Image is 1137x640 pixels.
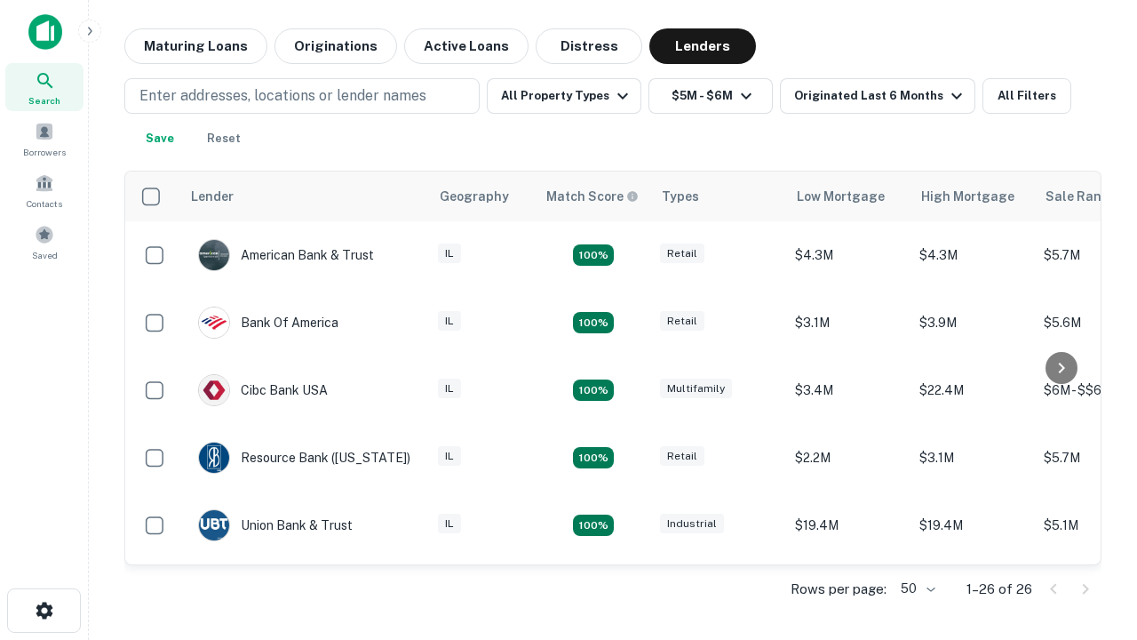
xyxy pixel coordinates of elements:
[921,186,1014,207] div: High Mortgage
[786,289,910,356] td: $3.1M
[662,186,699,207] div: Types
[198,509,353,541] div: Union Bank & Trust
[910,221,1035,289] td: $4.3M
[780,78,975,114] button: Originated Last 6 Months
[5,218,83,266] a: Saved
[139,85,426,107] p: Enter addresses, locations or lender names
[651,172,786,221] th: Types
[27,196,62,211] span: Contacts
[966,579,1032,600] p: 1–26 of 26
[429,172,536,221] th: Geography
[660,446,704,467] div: Retail
[5,166,83,214] a: Contacts
[573,515,614,536] div: Matching Properties: 4, hasApolloMatch: undefined
[573,380,614,401] div: Matching Properties: 4, hasApolloMatch: undefined
[438,244,461,264] div: IL
[124,28,267,64] button: Maturing Loans
[32,248,58,262] span: Saved
[982,78,1071,114] button: All Filters
[195,121,252,156] button: Reset
[536,172,651,221] th: Capitalize uses an advanced AI algorithm to match your search with the best lender. The match sco...
[786,559,910,627] td: $4M
[198,442,410,474] div: Resource Bank ([US_STATE])
[1048,498,1137,583] iframe: Chat Widget
[910,492,1035,559] td: $19.4M
[546,187,639,206] div: Capitalize uses an advanced AI algorithm to match your search with the best lender. The match sco...
[438,446,461,467] div: IL
[5,115,83,163] a: Borrowers
[438,379,461,399] div: IL
[660,311,704,332] div: Retail
[198,374,328,406] div: Cibc Bank USA
[199,375,229,405] img: picture
[660,244,704,264] div: Retail
[180,172,429,221] th: Lender
[131,121,188,156] button: Save your search to get updates of matches that match your search criteria.
[23,145,66,159] span: Borrowers
[910,559,1035,627] td: $4M
[198,239,374,271] div: American Bank & Trust
[649,28,756,64] button: Lenders
[404,28,529,64] button: Active Loans
[910,172,1035,221] th: High Mortgage
[794,85,967,107] div: Originated Last 6 Months
[199,308,229,338] img: picture
[124,78,480,114] button: Enter addresses, locations or lender names
[786,424,910,492] td: $2.2M
[28,14,62,50] img: capitalize-icon.png
[573,244,614,266] div: Matching Properties: 7, hasApolloMatch: undefined
[438,514,461,534] div: IL
[660,379,732,399] div: Multifamily
[199,443,229,473] img: picture
[5,63,83,111] a: Search
[910,356,1035,424] td: $22.4M
[797,186,885,207] div: Low Mortgage
[894,576,938,602] div: 50
[786,221,910,289] td: $4.3M
[198,307,338,339] div: Bank Of America
[440,186,509,207] div: Geography
[648,78,773,114] button: $5M - $6M
[487,78,641,114] button: All Property Types
[546,187,635,206] h6: Match Score
[910,424,1035,492] td: $3.1M
[191,186,234,207] div: Lender
[786,492,910,559] td: $19.4M
[573,312,614,333] div: Matching Properties: 4, hasApolloMatch: undefined
[438,311,461,332] div: IL
[910,289,1035,356] td: $3.9M
[28,93,60,108] span: Search
[199,240,229,270] img: picture
[536,28,642,64] button: Distress
[274,28,397,64] button: Originations
[786,356,910,424] td: $3.4M
[199,510,229,540] img: picture
[660,514,724,534] div: Industrial
[786,172,910,221] th: Low Mortgage
[791,579,887,600] p: Rows per page:
[573,447,614,468] div: Matching Properties: 4, hasApolloMatch: undefined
